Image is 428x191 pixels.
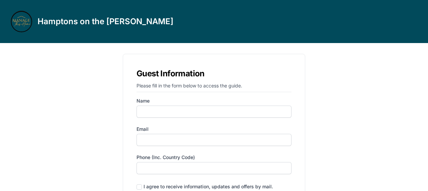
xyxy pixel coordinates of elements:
[137,68,291,80] h1: Guest Information
[137,98,291,104] label: Name
[137,82,291,92] p: Please fill in the form below to access the guide.
[144,183,273,190] div: I agree to receive information, updates and offers by mail.
[137,154,291,161] label: Phone (inc. country code)
[11,11,173,32] a: Hamptons on the [PERSON_NAME]
[38,16,173,27] h3: Hamptons on the [PERSON_NAME]
[11,11,32,32] img: 0gd5q1mryxf99wh8o9ohubavf23j
[137,126,291,132] label: Email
